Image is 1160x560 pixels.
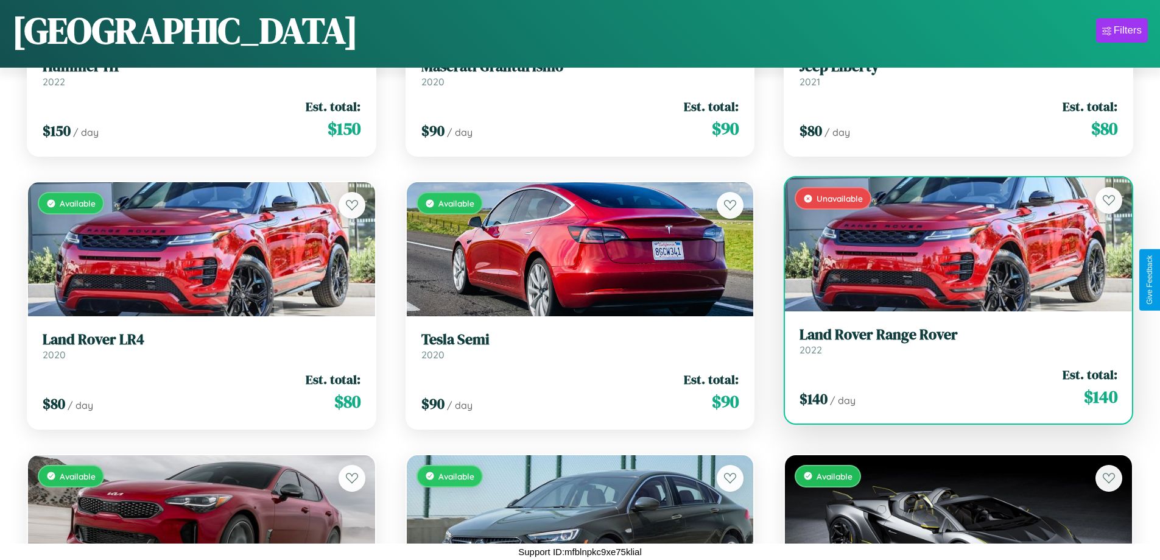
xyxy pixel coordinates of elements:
span: 2021 [800,76,820,88]
span: / day [830,394,856,406]
span: $ 80 [334,389,360,414]
span: $ 90 [421,394,445,414]
span: Available [438,471,474,481]
a: Land Rover LR42020 [43,331,360,361]
span: Est. total: [684,97,739,115]
span: Available [60,471,96,481]
a: Hummer H12022 [43,58,360,88]
a: Land Rover Range Rover2022 [800,326,1117,356]
a: Tesla Semi2020 [421,331,739,361]
a: Maserati Granturismo2020 [421,58,739,88]
h3: Land Rover LR4 [43,331,360,349]
a: Jeep Liberty2021 [800,58,1117,88]
span: Est. total: [684,370,739,388]
span: Available [817,471,852,481]
h3: Land Rover Range Rover [800,326,1117,344]
span: / day [68,399,93,411]
div: Give Feedback [1145,255,1154,305]
span: Est. total: [1063,97,1117,115]
span: $ 150 [328,116,360,141]
span: Est. total: [306,370,360,388]
button: Filters [1096,18,1148,43]
span: 2020 [43,349,66,361]
span: Available [438,198,474,208]
p: Support ID: mfblnpkc9xe75klial [518,544,642,560]
span: / day [73,126,99,138]
span: $ 140 [800,389,828,409]
span: / day [447,126,473,138]
h3: Tesla Semi [421,331,739,349]
span: $ 90 [712,389,739,414]
span: $ 90 [712,116,739,141]
div: Filters [1114,24,1142,37]
span: 2020 [421,76,445,88]
span: $ 90 [421,121,445,141]
span: $ 140 [1084,385,1117,409]
span: 2022 [43,76,65,88]
span: / day [824,126,850,138]
span: / day [447,399,473,411]
span: Unavailable [817,193,863,204]
span: $ 80 [1091,116,1117,141]
span: Available [60,198,96,208]
span: 2020 [421,349,445,361]
span: $ 150 [43,121,71,141]
span: Est. total: [306,97,360,115]
span: Est. total: [1063,366,1117,383]
span: $ 80 [43,394,65,414]
span: $ 80 [800,121,822,141]
span: 2022 [800,344,822,356]
h1: [GEOGRAPHIC_DATA] [12,5,358,55]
